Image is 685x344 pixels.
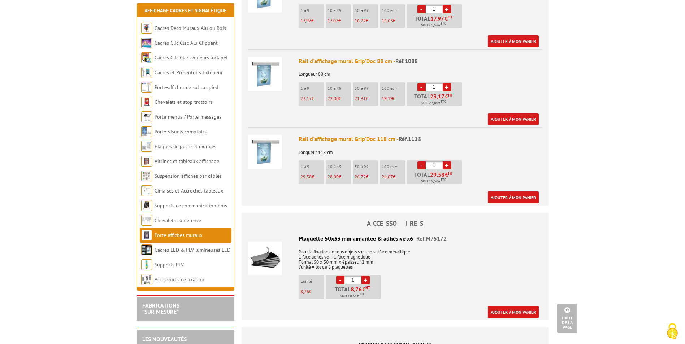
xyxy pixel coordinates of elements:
[488,35,539,47] a: Ajouter à mon panier
[355,96,378,101] p: €
[421,22,446,28] span: Soit €
[300,8,324,13] p: 1 à 9
[328,164,351,169] p: 10 à 49
[144,7,226,14] a: Affichage Cadres et Signalétique
[382,86,405,91] p: 100 et +
[351,286,362,292] span: 8,76
[141,141,152,152] img: Plaques de porte et murales
[365,285,370,290] sup: HT
[300,279,324,284] p: L'unité
[155,158,219,164] a: Vitrines et tableaux affichage
[448,171,453,176] sup: HT
[429,178,438,184] span: 35,50
[355,18,378,23] p: €
[300,174,312,180] span: 29,58
[141,200,152,211] img: Supports de communication bois
[351,286,370,292] span: €
[300,18,311,24] span: 17,97
[155,128,207,135] a: Porte-visuels comptoirs
[417,161,426,169] a: -
[300,86,324,91] p: 1 à 9
[299,67,542,77] p: Longueur 88 cm
[417,5,426,13] a: -
[416,235,447,242] span: Réf.M75172
[488,191,539,203] a: Ajouter à mon panier
[248,135,282,169] img: Rail d'affichage mural Grip'Doc 118 cm
[429,22,438,28] span: 21,56
[409,16,462,28] p: Total
[382,175,405,180] p: €
[355,174,366,180] span: 26,72
[328,18,338,24] span: 17,07
[445,16,448,21] span: €
[557,304,577,333] a: Haut de la page
[141,185,152,196] img: Cimaises et Accroches tableaux
[409,172,462,184] p: Total
[399,135,421,142] span: Réf.1118
[142,335,187,343] a: LES NOUVEAUTÉS
[141,23,152,34] img: Cadres Deco Muraux Alu ou Bois
[155,84,218,91] a: Porte-affiches de sol sur pied
[336,276,344,284] a: -
[430,16,445,21] span: 17,97
[300,96,324,101] p: €
[429,100,438,106] span: 27,80
[421,100,446,106] span: Soit €
[248,234,542,243] div: Plaquette 50x33 mm aimantée & adhésive x6 -
[355,86,378,91] p: 50 à 99
[155,69,223,76] a: Cadres et Présentoirs Extérieur
[445,172,448,177] span: €
[445,93,448,99] span: €
[441,21,446,25] sup: TTC
[382,18,405,23] p: €
[660,319,685,344] button: Cookies (fenêtre modale)
[382,96,393,102] span: 19,19
[443,83,451,91] a: +
[409,93,462,106] p: Total
[141,274,152,285] img: Accessoires de fixation
[155,276,204,283] a: Accessoires de fixation
[448,93,453,98] sup: HT
[155,40,218,46] a: Cadres Clic-Clac Alu Clippant
[141,97,152,107] img: Chevalets et stop trottoirs
[299,135,542,143] div: Rail d'affichage mural Grip'Doc 118 cm -
[430,93,445,99] span: 23,17
[355,164,378,169] p: 50 à 99
[142,302,179,316] a: FABRICATIONS"Sur Mesure"
[382,18,393,24] span: 14,63
[155,99,213,105] a: Chevalets et stop trottoirs
[155,143,216,150] a: Plaques de porte et murales
[328,174,339,180] span: 28,09
[328,86,351,91] p: 10 à 49
[355,175,378,180] p: €
[141,230,152,241] img: Porte-affiches muraux
[355,96,366,102] span: 21,31
[441,178,446,182] sup: TTC
[382,174,393,180] span: 24,07
[361,276,370,284] a: +
[141,52,152,63] img: Cadres Clic-Clac couleurs à clapet
[155,217,201,224] a: Chevalets conférence
[417,83,426,91] a: -
[155,188,223,194] a: Cimaises et Accroches tableaux
[300,164,324,169] p: 1 à 9
[141,82,152,93] img: Porte-affiches de sol sur pied
[340,293,365,299] span: Soit €
[299,145,542,155] p: Longueur 118 cm
[355,18,366,24] span: 16,22
[141,156,152,167] img: Vitrines et tableaux affichage
[382,96,405,101] p: €
[141,259,152,270] img: Supports PLV
[248,242,282,275] img: Plaquette 50x33 mm aimantée & adhésive x6
[328,18,351,23] p: €
[300,18,324,23] p: €
[441,100,446,103] sup: TTC
[141,244,152,255] img: Cadres LED & PLV lumineuses LED
[328,8,351,13] p: 10 à 49
[299,57,542,65] div: Rail d'affichage mural Grip'Doc 88 cm -
[663,322,681,340] img: Cookies (fenêtre modale)
[248,244,542,270] p: Pour la fixation de tous objets sur une surface métallique 1 face adhésive + 1 face magnétique Fo...
[248,57,282,91] img: Rail d'affichage mural Grip'Doc 88 cm
[382,8,405,13] p: 100 et +
[300,96,312,102] span: 23,17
